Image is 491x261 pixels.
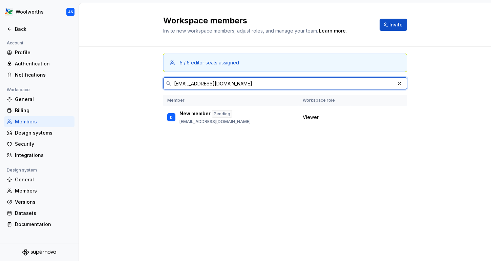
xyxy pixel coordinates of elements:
[179,119,251,124] p: [EMAIL_ADDRESS][DOMAIN_NAME]
[15,141,72,147] div: Security
[318,28,347,34] span: .
[212,110,232,118] div: Pending
[4,139,74,149] a: Security
[68,9,73,15] div: AS
[299,95,350,106] th: Workspace role
[171,77,395,89] input: Search in members...
[15,49,72,56] div: Profile
[303,114,319,121] span: Viewer
[15,199,72,205] div: Versions
[15,152,72,159] div: Integrations
[4,94,74,105] a: General
[15,129,72,136] div: Design systems
[4,219,74,230] a: Documentation
[180,59,239,66] div: 5 / 5 editor seats assigned
[22,249,56,256] svg: Supernova Logo
[15,96,72,103] div: General
[5,8,13,16] img: 551ca721-6c59-42a7-accd-e26345b0b9d6.png
[15,60,72,67] div: Authentication
[4,69,74,80] a: Notifications
[15,72,72,78] div: Notifications
[15,118,72,125] div: Members
[170,114,173,121] div: D
[4,24,74,35] a: Back
[15,187,72,194] div: Members
[4,105,74,116] a: Billing
[4,127,74,138] a: Design systems
[1,4,77,19] button: WoolworthsAS
[4,58,74,69] a: Authentication
[4,174,74,185] a: General
[163,28,318,34] span: Invite new workspace members, adjust roles, and manage your team.
[4,47,74,58] a: Profile
[15,26,72,33] div: Back
[4,197,74,207] a: Versions
[4,116,74,127] a: Members
[16,8,44,15] div: Woolworths
[163,15,371,26] h2: Workspace members
[163,95,299,106] th: Member
[15,221,72,228] div: Documentation
[179,110,211,118] p: New member
[4,166,40,174] div: Design system
[15,210,72,217] div: Datasets
[4,150,74,161] a: Integrations
[389,21,403,28] span: Invite
[4,39,26,47] div: Account
[380,19,407,31] button: Invite
[4,86,33,94] div: Workspace
[15,107,72,114] div: Billing
[319,27,346,34] a: Learn more
[4,185,74,196] a: Members
[4,208,74,219] a: Datasets
[15,176,72,183] div: General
